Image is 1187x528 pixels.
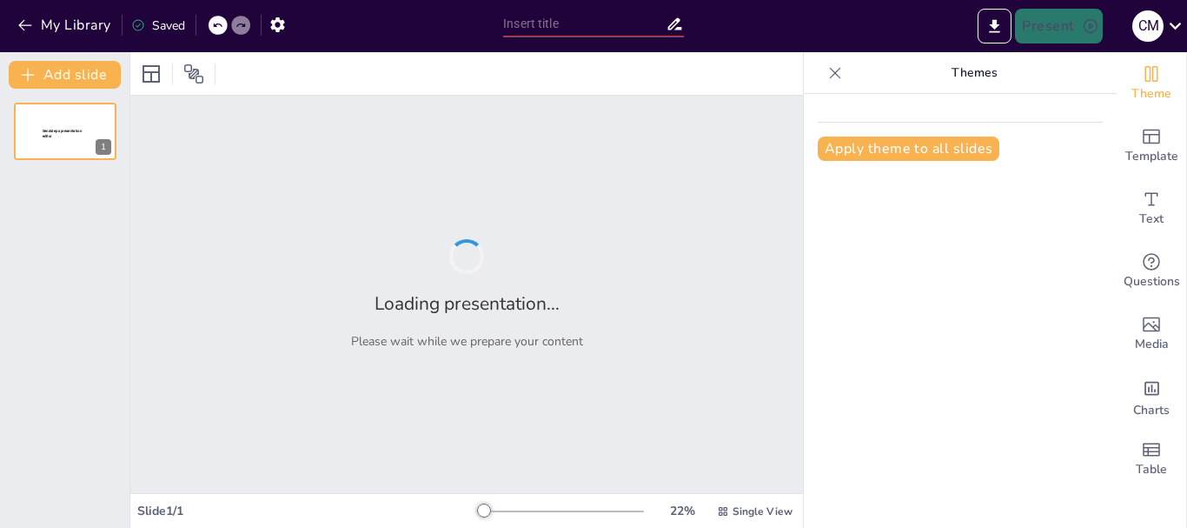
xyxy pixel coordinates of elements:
button: Apply theme to all slides [818,137,999,161]
button: C M [1132,9,1164,43]
span: Theme [1131,84,1171,104]
div: Slide 1 / 1 [137,503,477,519]
input: Insert title [503,11,666,37]
p: Themes [849,52,1099,94]
div: Add a table [1117,428,1186,491]
div: 22 % [661,503,703,519]
p: Please wait while we prepare your content [351,333,583,350]
h2: Loading presentation... [375,291,560,316]
button: Export to PowerPoint [978,9,1011,43]
div: Add images, graphics, shapes or video [1117,303,1186,365]
span: Media [1135,335,1169,354]
span: Questions [1124,272,1180,291]
span: Text [1139,210,1164,229]
span: Single View [733,505,792,518]
div: Add charts and graphs [1117,365,1186,428]
span: Table [1136,460,1167,479]
div: Layout [137,60,165,88]
span: Sendsteps presentation editor [43,129,82,138]
div: Saved [131,17,185,34]
div: Get real-time input from your audience [1117,240,1186,303]
button: Present [1015,9,1102,43]
span: Charts [1133,401,1170,420]
div: Add text boxes [1117,177,1186,240]
span: Template [1125,147,1178,166]
div: Add ready made slides [1117,115,1186,177]
div: C M [1132,10,1164,42]
div: 1 [14,103,116,160]
button: My Library [13,11,118,39]
div: 1 [96,139,111,155]
button: Add slide [9,61,121,89]
span: Position [183,63,204,84]
div: Change the overall theme [1117,52,1186,115]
